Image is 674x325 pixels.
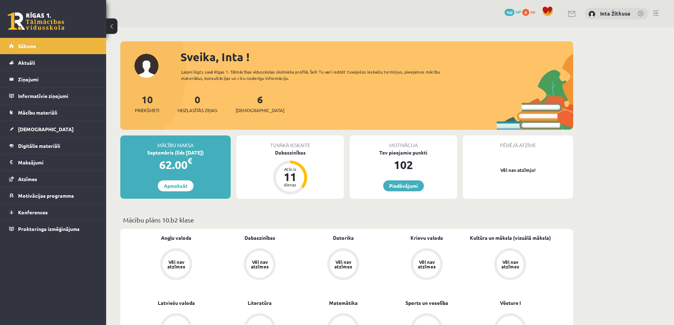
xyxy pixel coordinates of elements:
[18,126,74,132] span: [DEMOGRAPHIC_DATA]
[350,135,457,149] div: Motivācija
[470,234,551,242] a: Kultūra un māksla (vizuālā māksla)
[18,143,60,149] span: Digitālie materiāli
[236,107,284,114] span: [DEMOGRAPHIC_DATA]
[385,248,468,282] a: Vēl nav atzīmes
[134,248,218,282] a: Vēl nav atzīmes
[120,149,231,156] div: Septembris (līdz [DATE])
[500,299,521,307] a: Vēsture I
[466,167,570,174] p: Vēl nav atzīmju!
[9,88,97,104] a: Informatīvie ziņojumi
[18,71,97,87] legend: Ziņojumi
[301,248,385,282] a: Vēl nav atzīmes
[350,156,457,173] div: 102
[383,180,424,191] a: Piedāvājumi
[181,69,453,81] div: Laipni lūgts savā Rīgas 1. Tālmācības vidusskolas skolnieka profilā. Šeit Tu vari redzēt tuvojošo...
[178,107,217,114] span: Neizlasītās ziņas
[329,299,358,307] a: Matemātika
[522,9,538,14] a: 0 xp
[18,154,97,170] legend: Maksājumi
[135,93,159,114] a: 10Priekšmeti
[410,234,443,242] a: Krievu valoda
[9,38,97,54] a: Sākums
[250,260,270,269] div: Vēl nav atzīmes
[120,156,231,173] div: 62.00
[463,135,573,149] div: Pēdējā atzīme
[218,248,301,282] a: Vēl nav atzīmes
[505,9,521,14] a: 102 mP
[244,234,275,242] a: Dabaszinības
[158,180,194,191] a: Apmaksāt
[18,88,97,104] legend: Informatīvie ziņojumi
[9,171,97,187] a: Atzīmes
[18,59,35,66] span: Aktuāli
[600,10,630,17] a: Inta Žitkusa
[123,215,570,225] p: Mācību plāns 10.b2 klase
[505,9,514,16] span: 102
[405,299,448,307] a: Sports un veselība
[18,209,48,215] span: Konferences
[9,187,97,204] a: Motivācijas programma
[178,93,217,114] a: 0Neizlasītās ziņas
[8,12,64,30] a: Rīgas 1. Tālmācības vidusskola
[9,221,97,237] a: Proktoringa izmēģinājums
[18,43,36,49] span: Sākums
[188,156,192,166] span: €
[9,154,97,170] a: Maksājumi
[280,182,301,187] div: dienas
[166,260,186,269] div: Vēl nav atzīmes
[417,260,437,269] div: Vēl nav atzīmes
[236,149,344,196] a: Dabaszinības Atlicis 11 dienas
[161,234,191,242] a: Angļu valoda
[120,135,231,149] div: Mācību maksa
[9,54,97,71] a: Aktuāli
[333,234,354,242] a: Datorika
[500,260,520,269] div: Vēl nav atzīmes
[280,171,301,182] div: 11
[18,176,37,182] span: Atzīmes
[158,299,195,307] a: Latviešu valoda
[18,109,57,116] span: Mācību materiāli
[9,71,97,87] a: Ziņojumi
[350,149,457,156] div: Tev pieejamie punkti
[522,9,529,16] span: 0
[18,226,80,232] span: Proktoringa izmēģinājums
[9,104,97,121] a: Mācību materiāli
[468,248,552,282] a: Vēl nav atzīmes
[9,138,97,154] a: Digitālie materiāli
[333,260,353,269] div: Vēl nav atzīmes
[280,167,301,171] div: Atlicis
[9,121,97,137] a: [DEMOGRAPHIC_DATA]
[18,192,74,199] span: Motivācijas programma
[248,299,272,307] a: Literatūra
[9,204,97,220] a: Konferences
[180,48,573,65] div: Sveika, Inta !
[135,107,159,114] span: Priekšmeti
[236,135,344,149] div: Tuvākā ieskaite
[236,93,284,114] a: 6[DEMOGRAPHIC_DATA]
[236,149,344,156] div: Dabaszinības
[530,9,535,14] span: xp
[588,11,595,18] img: Inta Žitkusa
[515,9,521,14] span: mP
